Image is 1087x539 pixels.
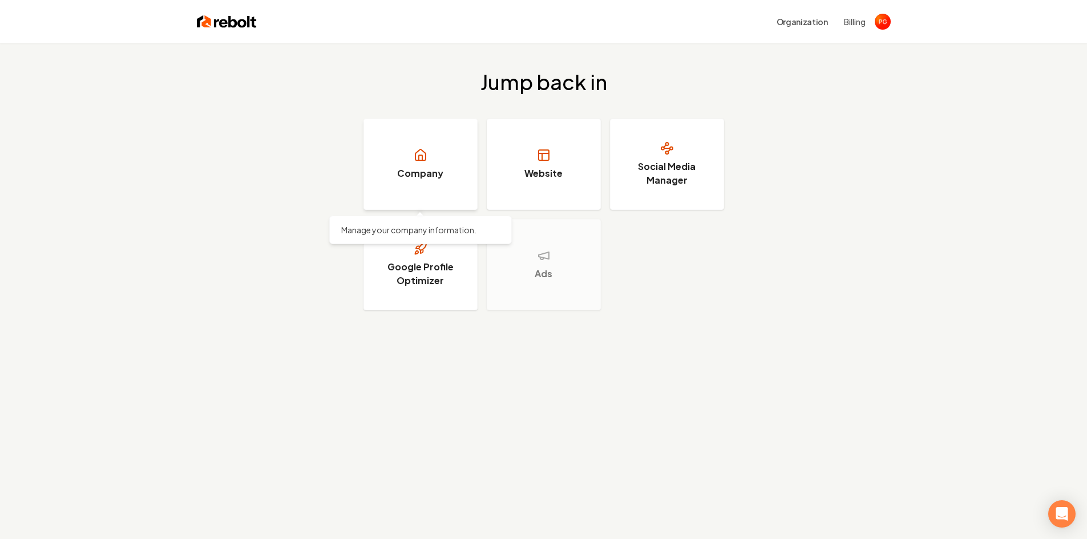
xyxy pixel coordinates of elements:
h3: Website [524,167,563,180]
h3: Company [397,167,443,180]
button: Billing [844,16,866,27]
img: Rebolt Logo [197,14,257,30]
h3: Social Media Manager [624,160,710,187]
div: Open Intercom Messenger [1048,500,1076,528]
h3: Google Profile Optimizer [378,260,463,287]
a: Website [487,119,601,210]
img: Petra Griffin [875,14,891,30]
p: Manage your company information. [341,224,500,236]
h3: Ads [535,267,552,281]
a: Google Profile Optimizer [363,219,478,310]
a: Company [363,119,478,210]
a: Social Media Manager [610,119,724,210]
h2: Jump back in [480,71,607,94]
button: Open user button [875,14,891,30]
button: Organization [770,11,835,32]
